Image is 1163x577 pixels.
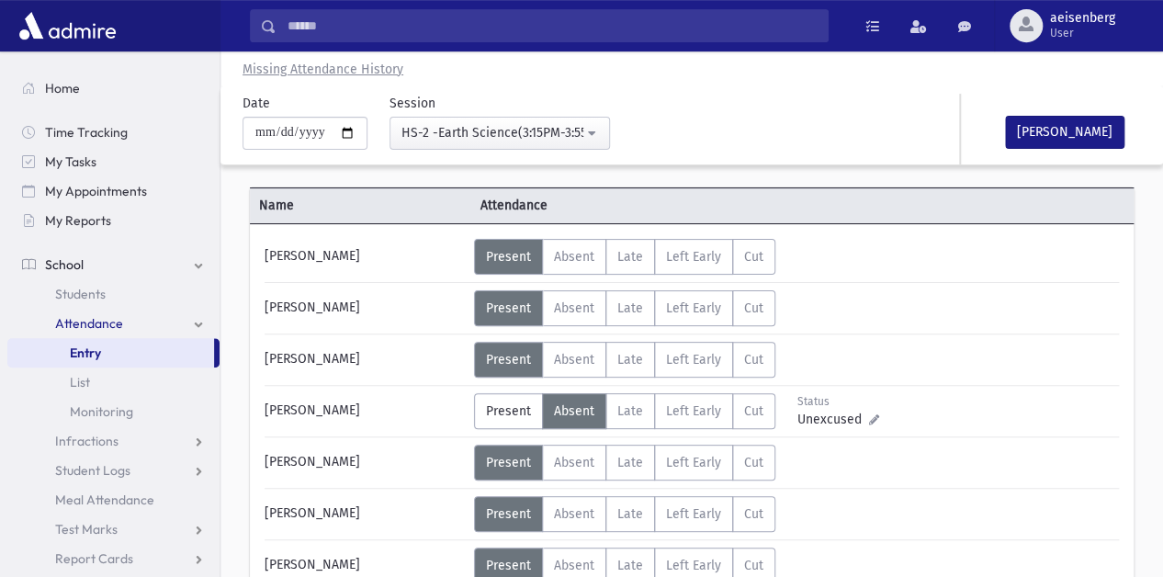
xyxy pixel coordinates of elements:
a: My Tasks [7,147,220,176]
span: Left Early [666,403,721,419]
a: Monitoring [7,397,220,426]
span: List [70,374,90,390]
span: My Reports [45,212,111,229]
a: Missing Attendance History [235,62,403,77]
span: User [1050,26,1115,40]
input: Search [277,9,828,42]
span: School [45,256,84,273]
div: AttTypes [474,445,775,481]
span: Present [486,506,531,522]
span: Meal Attendance [55,492,154,508]
a: Test Marks [7,515,220,544]
div: HS-2 -Earth Science(3:15PM-3:55PM) [401,123,583,142]
div: [PERSON_NAME] [255,445,474,481]
span: Students [55,286,106,302]
a: Student Logs [7,456,220,485]
button: [PERSON_NAME] [1005,116,1124,149]
span: Absent [554,300,594,316]
a: Infractions [7,426,220,456]
span: aeisenberg [1050,11,1115,26]
span: Present [486,249,531,265]
span: Present [486,455,531,470]
u: Missing Attendance History [243,62,403,77]
a: Time Tracking [7,118,220,147]
div: AttTypes [474,239,775,275]
div: [PERSON_NAME] [255,290,474,326]
span: Late [617,403,643,419]
span: Attendance [471,196,693,215]
a: Entry [7,338,214,368]
a: My Reports [7,206,220,235]
span: Cut [744,249,763,265]
span: Present [486,558,531,573]
span: Late [617,249,643,265]
span: Unexcused [797,410,869,429]
span: Absent [554,249,594,265]
span: Attendance [55,315,123,332]
span: Absent [554,455,594,470]
label: Date [243,94,270,113]
div: [PERSON_NAME] [255,393,474,429]
span: Name [250,196,471,215]
div: [PERSON_NAME] [255,239,474,275]
span: Cut [744,455,763,470]
a: Attendance [7,309,220,338]
a: Meal Attendance [7,485,220,515]
span: Cut [744,352,763,368]
div: Status [797,393,879,410]
span: Late [617,300,643,316]
span: My Appointments [45,183,147,199]
img: AdmirePro [15,7,120,44]
span: Present [486,403,531,419]
a: List [7,368,220,397]
a: Home [7,74,220,103]
a: Report Cards [7,544,220,573]
div: AttTypes [474,342,775,378]
div: [PERSON_NAME] [255,342,474,378]
button: HS-2 -Earth Science(3:15PM-3:55PM) [390,117,610,150]
span: Late [617,455,643,470]
a: My Appointments [7,176,220,206]
span: Absent [554,558,594,573]
span: Student Logs [55,462,130,479]
div: AttTypes [474,496,775,532]
span: Home [45,80,80,96]
span: Late [617,352,643,368]
div: AttTypes [474,393,775,429]
span: Present [486,352,531,368]
span: Infractions [55,433,119,449]
span: Time Tracking [45,124,128,141]
span: Absent [554,506,594,522]
span: Report Cards [55,550,133,567]
label: Session [390,94,435,113]
span: My Tasks [45,153,96,170]
span: Monitoring [70,403,133,420]
span: Left Early [666,249,721,265]
span: Absent [554,352,594,368]
span: Present [486,300,531,316]
a: School [7,250,220,279]
span: Left Early [666,455,721,470]
span: Entry [70,345,101,361]
span: Cut [744,300,763,316]
span: Cut [744,403,763,419]
div: [PERSON_NAME] [255,496,474,532]
div: AttTypes [474,290,775,326]
span: Absent [554,403,594,419]
a: Students [7,279,220,309]
span: Left Early [666,300,721,316]
span: Test Marks [55,521,118,537]
span: Left Early [666,352,721,368]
